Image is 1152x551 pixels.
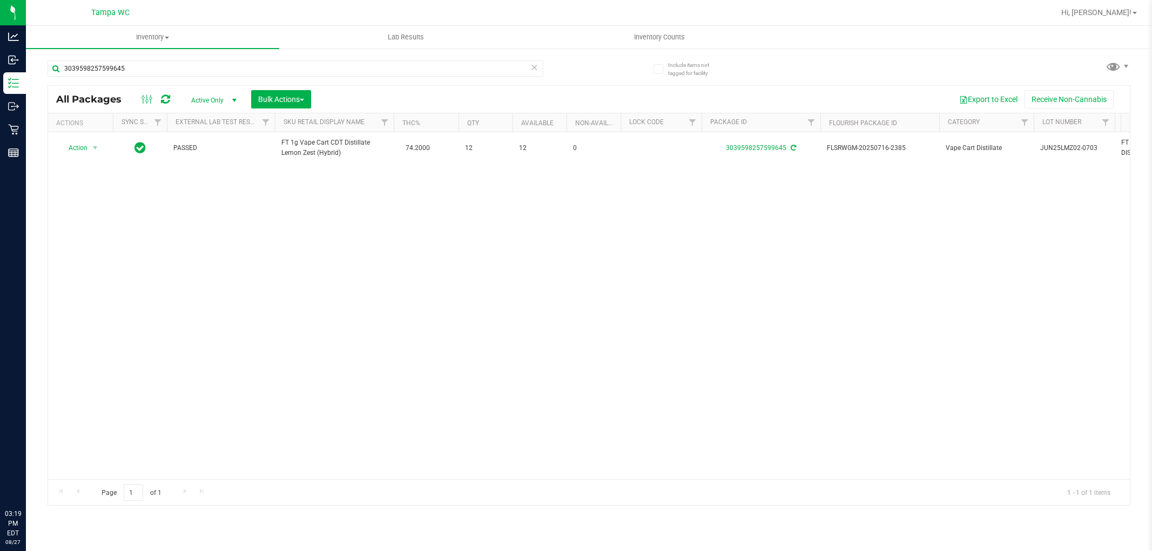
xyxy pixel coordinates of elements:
[8,147,19,158] inline-svg: Reports
[8,101,19,112] inline-svg: Outbound
[803,113,820,132] a: Filter
[827,143,933,153] span: FLSRWGM-20250716-2385
[257,113,275,132] a: Filter
[284,118,365,126] a: Sku Retail Display Name
[5,538,21,546] p: 08/27
[122,118,163,126] a: Sync Status
[173,143,268,153] span: PASSED
[519,143,560,153] span: 12
[92,484,170,501] span: Page of 1
[619,32,699,42] span: Inventory Counts
[258,95,304,104] span: Bulk Actions
[149,113,167,132] a: Filter
[521,119,554,127] a: Available
[533,26,786,49] a: Inventory Counts
[56,119,109,127] div: Actions
[376,113,394,132] a: Filter
[56,93,132,105] span: All Packages
[946,143,1027,153] span: Vape Cart Distillate
[402,119,420,127] a: THC%
[1059,484,1119,500] span: 1 - 1 of 1 items
[400,140,435,156] span: 74.2000
[48,60,543,77] input: Search Package ID, Item Name, SKU, Lot or Part Number...
[8,124,19,135] inline-svg: Retail
[279,26,533,49] a: Lab Results
[575,119,623,127] a: Non-Available
[8,78,19,89] inline-svg: Inventory
[59,140,88,155] span: Action
[1061,8,1131,17] span: Hi, [PERSON_NAME]!
[281,138,387,158] span: FT 1g Vape Cart CDT Distillate Lemon Zest (Hybrid)
[467,119,479,127] a: Qty
[8,55,19,65] inline-svg: Inbound
[1016,113,1034,132] a: Filter
[373,32,439,42] span: Lab Results
[684,113,702,132] a: Filter
[952,90,1025,108] button: Export to Excel
[26,26,279,49] a: Inventory
[91,8,130,17] span: Tampa WC
[465,143,506,153] span: 12
[176,118,260,126] a: External Lab Test Result
[89,140,102,155] span: select
[26,32,279,42] span: Inventory
[1040,143,1108,153] span: JUN25LMZ02-0703
[710,118,747,126] a: Package ID
[8,31,19,42] inline-svg: Analytics
[948,118,980,126] a: Category
[629,118,664,126] a: Lock Code
[5,509,21,538] p: 03:19 PM EDT
[11,465,43,497] iframe: Resource center
[1025,90,1114,108] button: Receive Non-Cannabis
[134,140,146,155] span: In Sync
[124,484,143,501] input: 1
[32,463,45,476] iframe: Resource center unread badge
[573,143,614,153] span: 0
[1042,118,1081,126] a: Lot Number
[726,144,786,152] a: 3039598257599645
[251,90,311,108] button: Bulk Actions
[531,60,538,74] span: Clear
[1097,113,1115,132] a: Filter
[829,119,897,127] a: Flourish Package ID
[668,61,722,77] span: Include items not tagged for facility
[789,144,796,152] span: Sync from Compliance System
